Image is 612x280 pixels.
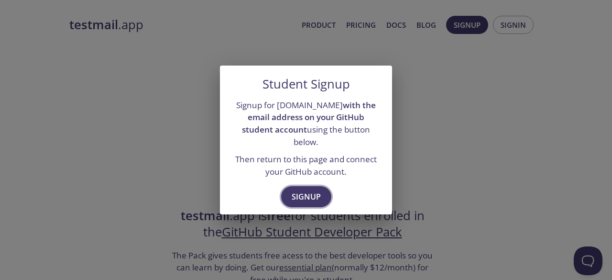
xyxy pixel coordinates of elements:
[281,186,331,207] button: Signup
[292,190,321,203] span: Signup
[231,153,381,178] p: Then return to this page and connect your GitHub account.
[242,100,376,135] strong: with the email address on your GitHub student account
[262,77,350,91] h5: Student Signup
[231,99,381,148] p: Signup for [DOMAIN_NAME] using the button below.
